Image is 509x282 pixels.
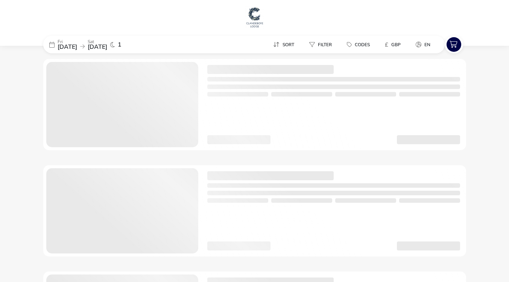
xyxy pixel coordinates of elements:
naf-pibe-menu-bar-item: £GBP [379,39,410,50]
naf-pibe-menu-bar-item: en [410,39,439,50]
p: Sat [88,39,107,44]
p: Fri [58,39,77,44]
button: Sort [267,39,300,50]
naf-pibe-menu-bar-item: Sort [267,39,303,50]
naf-pibe-menu-bar-item: Filter [303,39,341,50]
button: Codes [341,39,376,50]
span: 1 [118,42,122,48]
span: [DATE] [58,43,77,51]
button: en [410,39,436,50]
div: Fri[DATE]Sat[DATE]1 [43,36,156,53]
span: GBP [391,42,401,48]
span: Filter [318,42,332,48]
naf-pibe-menu-bar-item: Codes [341,39,379,50]
img: Main Website [245,6,264,29]
button: £GBP [379,39,407,50]
span: Codes [355,42,370,48]
i: £ [385,41,388,48]
button: Filter [303,39,338,50]
span: [DATE] [88,43,107,51]
span: en [424,42,430,48]
span: Sort [283,42,294,48]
